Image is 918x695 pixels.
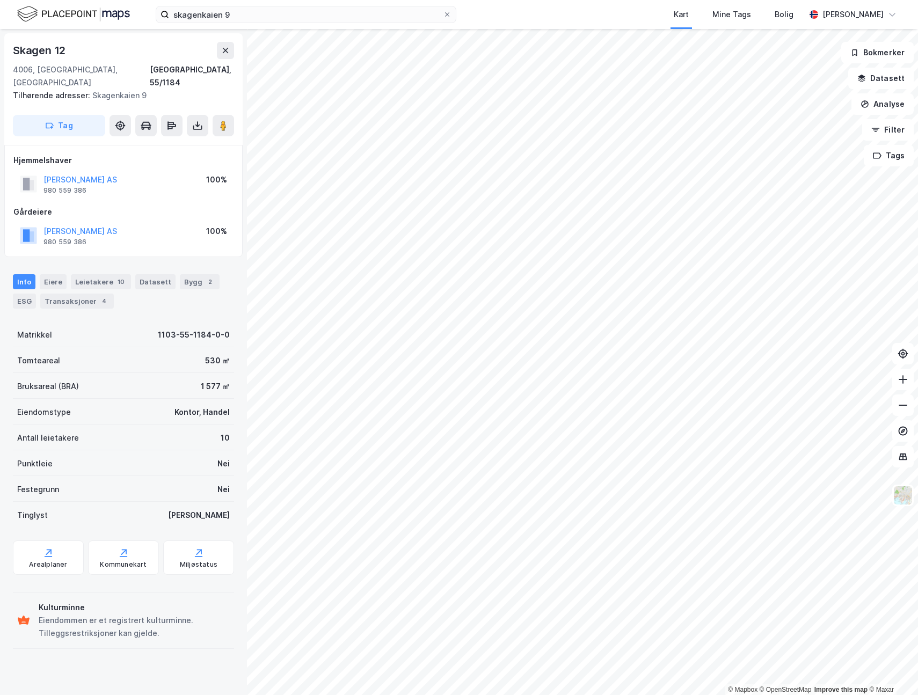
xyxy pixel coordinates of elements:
[43,186,86,195] div: 980 559 386
[205,354,230,367] div: 530 ㎡
[168,509,230,522] div: [PERSON_NAME]
[822,8,884,21] div: [PERSON_NAME]
[864,145,914,166] button: Tags
[13,89,225,102] div: Skagenkaien 9
[17,483,59,496] div: Festegrunn
[864,643,918,695] div: Kontrollprogram for chat
[100,560,147,569] div: Kommunekart
[39,614,230,640] div: Eiendommen er et registrert kulturminne. Tilleggsrestriksjoner kan gjelde.
[17,509,48,522] div: Tinglyst
[848,68,914,89] button: Datasett
[115,276,127,287] div: 10
[13,63,150,89] div: 4006, [GEOGRAPHIC_DATA], [GEOGRAPHIC_DATA]
[169,6,443,23] input: Søk på adresse, matrikkel, gårdeiere, leietakere eller personer
[17,328,52,341] div: Matrikkel
[17,431,79,444] div: Antall leietakere
[851,93,914,115] button: Analyse
[217,457,230,470] div: Nei
[13,42,68,59] div: Skagen 12
[40,274,67,289] div: Eiere
[760,686,812,693] a: OpenStreetMap
[17,457,53,470] div: Punktleie
[841,42,914,63] button: Bokmerker
[893,485,913,506] img: Z
[728,686,757,693] a: Mapbox
[674,8,689,21] div: Kart
[775,8,793,21] div: Bolig
[71,274,131,289] div: Leietakere
[205,276,215,287] div: 2
[180,274,220,289] div: Bygg
[814,686,868,693] a: Improve this map
[29,560,67,569] div: Arealplaner
[43,238,86,246] div: 980 559 386
[150,63,234,89] div: [GEOGRAPHIC_DATA], 55/1184
[864,643,918,695] iframe: Chat Widget
[221,431,230,444] div: 10
[39,601,230,614] div: Kulturminne
[180,560,217,569] div: Miljøstatus
[174,406,230,419] div: Kontor, Handel
[13,115,105,136] button: Tag
[206,173,227,186] div: 100%
[13,274,35,289] div: Info
[13,294,36,309] div: ESG
[17,5,130,24] img: logo.f888ab2527a4732fd821a326f86c7f29.svg
[712,8,751,21] div: Mine Tags
[13,91,92,100] span: Tilhørende adresser:
[217,483,230,496] div: Nei
[13,206,234,218] div: Gårdeiere
[99,296,110,306] div: 4
[135,274,176,289] div: Datasett
[206,225,227,238] div: 100%
[158,328,230,341] div: 1103-55-1184-0-0
[862,119,914,141] button: Filter
[201,380,230,393] div: 1 577 ㎡
[17,380,79,393] div: Bruksareal (BRA)
[40,294,114,309] div: Transaksjoner
[17,406,71,419] div: Eiendomstype
[17,354,60,367] div: Tomteareal
[13,154,234,167] div: Hjemmelshaver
